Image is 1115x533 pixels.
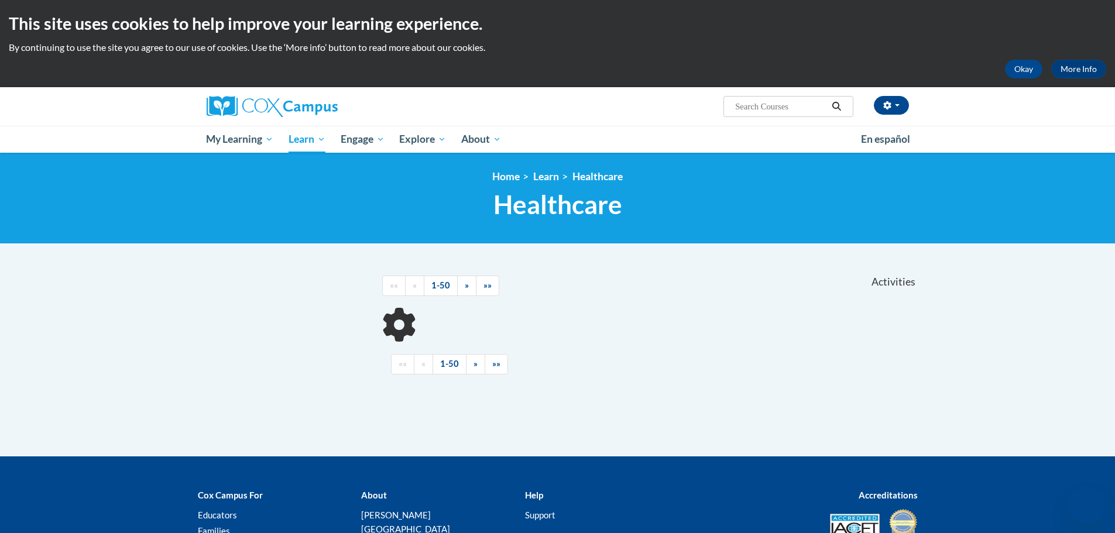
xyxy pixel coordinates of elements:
[189,126,927,153] div: Main menu
[872,276,915,288] span: Activities
[461,132,501,146] span: About
[476,276,499,296] a: End
[525,490,543,500] b: Help
[485,354,508,374] a: End
[457,276,476,296] a: Next
[382,276,406,296] a: Begining
[399,132,446,146] span: Explore
[492,359,500,369] span: »»
[414,354,433,374] a: Previous
[391,354,414,374] a: Begining
[281,126,333,153] a: Learn
[1051,60,1106,78] a: More Info
[207,96,338,117] img: Cox Campus
[433,354,466,374] a: 1-50
[454,126,509,153] a: About
[333,126,392,153] a: Engage
[206,132,273,146] span: My Learning
[198,510,237,520] a: Educators
[413,280,417,290] span: «
[9,12,1106,35] h2: This site uses cookies to help improve your learning experience.
[421,359,426,369] span: «
[390,280,398,290] span: ««
[874,96,909,115] button: Account Settings
[859,490,918,500] b: Accreditations
[1005,60,1042,78] button: Okay
[1068,486,1106,524] iframe: Button to launch messaging window
[853,127,918,152] a: En español
[199,126,282,153] a: My Learning
[9,41,1106,54] p: By continuing to use the site you agree to our use of cookies. Use the ‘More info’ button to read...
[828,99,845,114] button: Search
[734,99,828,114] input: Search Courses
[392,126,454,153] a: Explore
[861,133,910,145] span: En español
[207,96,429,117] a: Cox Campus
[198,490,263,500] b: Cox Campus For
[361,490,387,500] b: About
[405,276,424,296] a: Previous
[492,170,520,183] a: Home
[465,280,469,290] span: »
[572,170,623,183] a: Healthcare
[525,510,555,520] a: Support
[466,354,485,374] a: Next
[483,280,492,290] span: »»
[399,359,407,369] span: ««
[474,359,478,369] span: »
[289,132,325,146] span: Learn
[341,132,385,146] span: Engage
[424,276,458,296] a: 1-50
[493,189,622,220] span: Healthcare
[533,170,559,183] a: Learn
